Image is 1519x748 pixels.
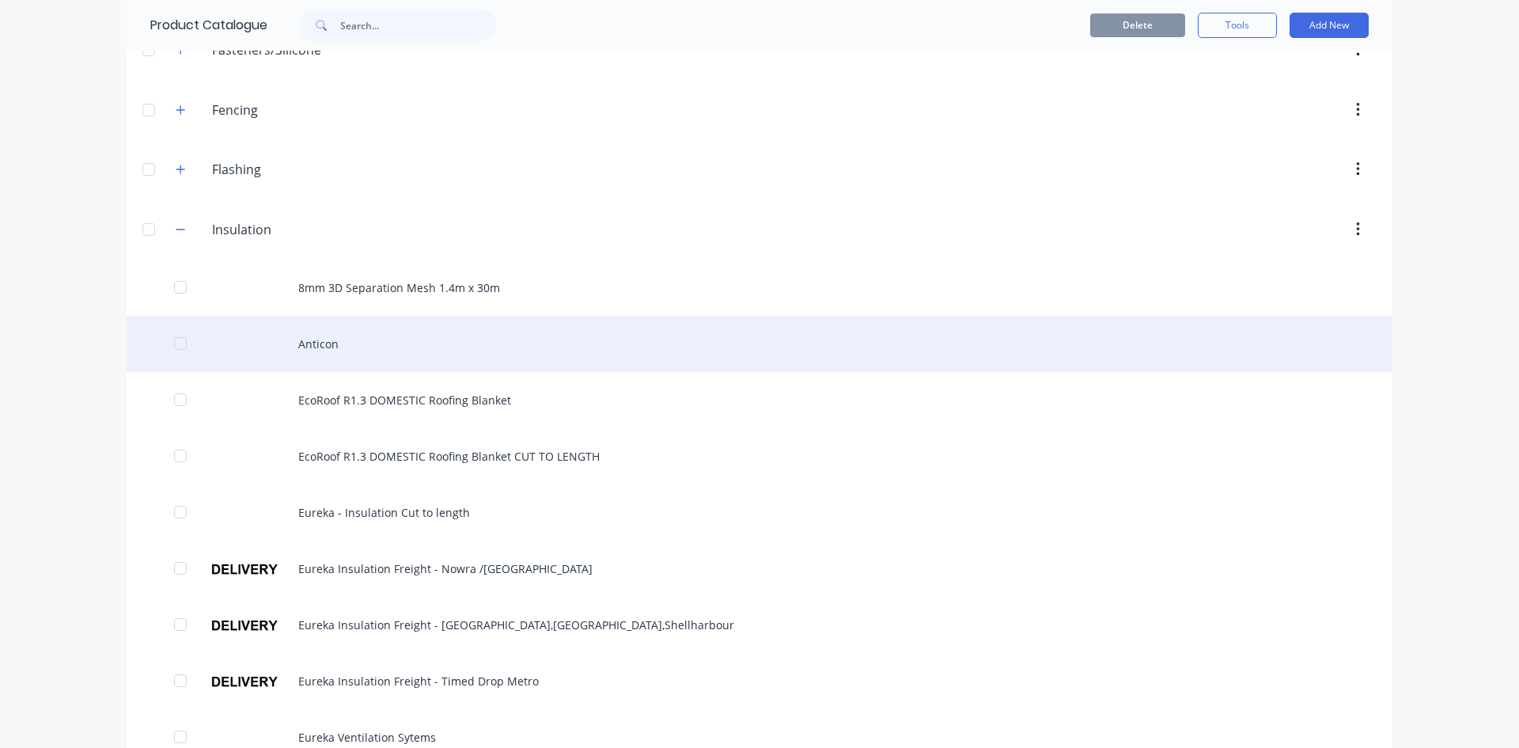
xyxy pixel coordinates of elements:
[1090,13,1185,37] button: Delete
[127,597,1392,653] div: Eureka Insulation Freight - Sydney,Wollongong,ShellharbourEureka Insulation Freight - [GEOGRAPHIC...
[127,316,1392,372] div: Anticon
[340,9,497,41] input: Search...
[127,372,1392,428] div: EcoRoof R1.3 DOMESTIC Roofing Blanket
[127,484,1392,541] div: Eureka - Insulation Cut to length
[127,428,1392,484] div: EcoRoof R1.3 DOMESTIC Roofing Blanket CUT TO LENGTH
[127,260,1392,316] div: 8mm 3D Separation Mesh 1.4m x 30m
[1198,13,1277,38] button: Tools
[212,220,400,239] input: Enter category name
[212,101,400,120] input: Enter category name
[212,160,400,179] input: Enter category name
[1290,13,1369,38] button: Add New
[127,653,1392,709] div: Eureka Insulation Freight - Timed Drop MetroEureka Insulation Freight - Timed Drop Metro
[127,541,1392,597] div: Eureka Insulation Freight - Nowra /Jervis Bay Eureka Insulation Freight - Nowra /[GEOGRAPHIC_DATA]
